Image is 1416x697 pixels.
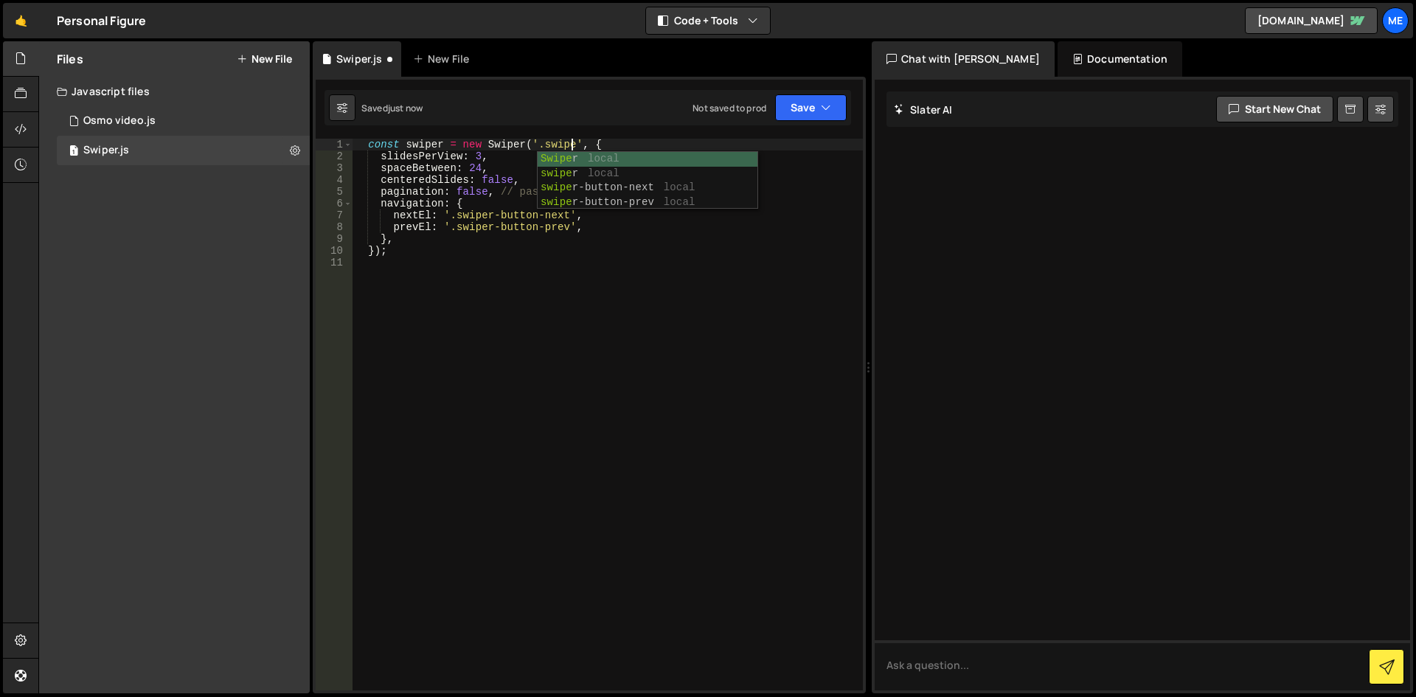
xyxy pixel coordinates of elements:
[57,136,310,165] div: 17006/46733.js
[39,77,310,106] div: Javascript files
[316,245,353,257] div: 10
[83,144,129,157] div: Swiper.js
[872,41,1055,77] div: Chat with [PERSON_NAME]
[775,94,847,121] button: Save
[1382,7,1409,34] a: Me
[316,209,353,221] div: 7
[57,106,310,136] div: 17006/46656.js
[69,146,78,158] span: 1
[316,162,353,174] div: 3
[316,233,353,245] div: 9
[316,139,353,150] div: 1
[57,12,146,30] div: Personal Figure
[316,198,353,209] div: 6
[361,102,423,114] div: Saved
[336,52,382,66] div: Swiper.js
[693,102,766,114] div: Not saved to prod
[316,174,353,186] div: 4
[1058,41,1182,77] div: Documentation
[1245,7,1378,34] a: [DOMAIN_NAME]
[646,7,770,34] button: Code + Tools
[316,150,353,162] div: 2
[57,51,83,67] h2: Files
[316,221,353,233] div: 8
[237,53,292,65] button: New File
[3,3,39,38] a: 🤙
[894,103,953,117] h2: Slater AI
[316,186,353,198] div: 5
[413,52,475,66] div: New File
[388,102,423,114] div: just now
[1216,96,1333,122] button: Start new chat
[316,257,353,268] div: 11
[83,114,156,128] div: Osmo video.js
